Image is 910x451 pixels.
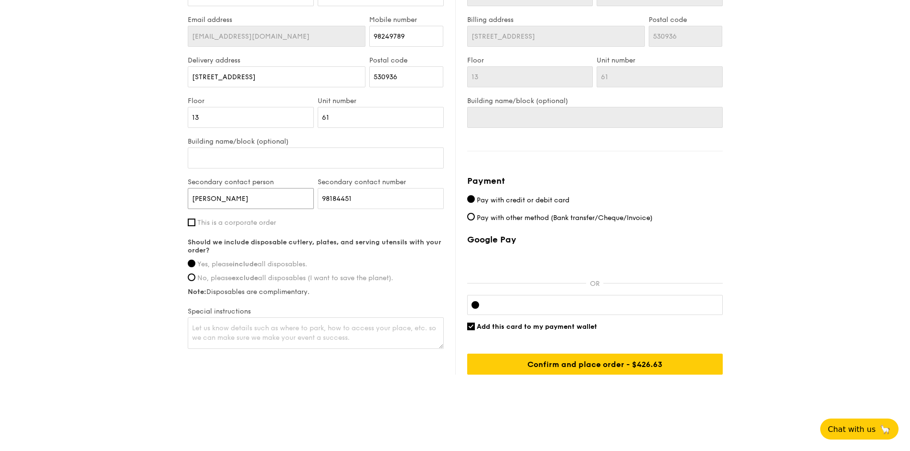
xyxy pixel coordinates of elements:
[188,56,366,64] label: Delivery address
[188,273,195,281] input: No, pleaseexcludeall disposables (I want to save the planet).
[467,97,723,105] label: Building name/block (optional)
[467,174,723,188] h4: Payment
[649,16,723,24] label: Postal code
[188,307,444,315] label: Special instructions
[197,219,276,227] span: This is a corporate order
[467,195,475,203] input: Pay with credit or debit card
[467,56,593,64] label: Floor
[188,288,444,296] label: Disposables are complimentary.
[197,274,393,282] span: No, please all disposables (I want to save the planet).
[597,56,723,64] label: Unit number
[467,354,723,375] input: Confirm and place order - $426.63
[197,260,307,268] span: Yes, please all disposables.
[467,16,645,24] label: Billing address
[188,238,441,254] strong: Should we include disposable cutlery, plates, and serving utensils with your order?
[188,219,195,226] input: This is a corporate order
[477,214,653,222] span: Pay with other method (Bank transfer/Cheque/Invoice)
[188,288,206,296] strong: Note:
[467,234,723,245] label: Google Pay
[188,260,195,267] input: Yes, pleaseincludeall disposables.
[188,178,314,186] label: Secondary contact person
[467,213,475,220] input: Pay with other method (Bank transfer/Cheque/Invoice)
[820,419,899,440] button: Chat with us🦙
[477,323,597,331] span: Add this card to my payment wallet
[233,260,257,268] strong: include
[188,137,444,146] label: Building name/block (optional)
[467,251,723,272] iframe: Secure payment button frame
[318,97,444,105] label: Unit number
[828,425,876,434] span: Chat with us
[879,424,891,435] span: 🦙
[188,16,366,24] label: Email address
[369,56,443,64] label: Postal code
[586,280,603,288] p: OR
[318,178,444,186] label: Secondary contact number
[232,274,258,282] strong: exclude
[188,97,314,105] label: Floor
[369,16,443,24] label: Mobile number
[477,196,569,204] span: Pay with credit or debit card
[487,301,718,309] iframe: Secure card payment input frame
